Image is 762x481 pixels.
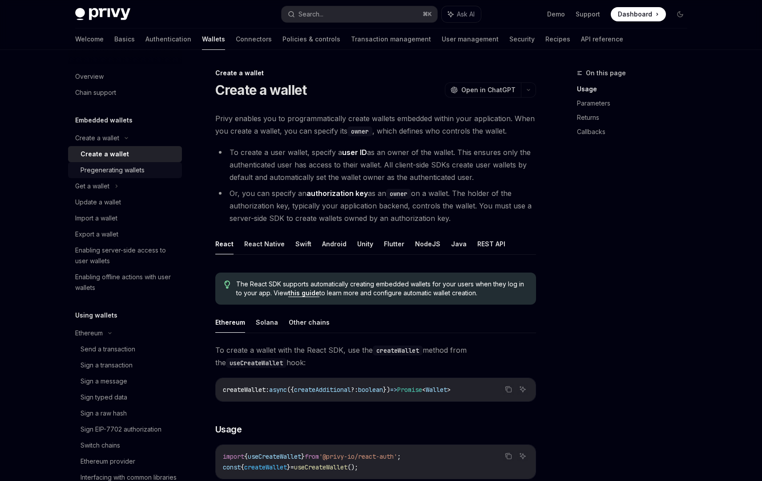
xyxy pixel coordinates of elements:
[373,346,423,355] code: createWallet
[114,29,135,50] a: Basics
[295,233,311,254] button: Swift
[75,328,103,338] div: Ethereum
[347,463,358,471] span: ();
[81,344,135,355] div: Send a transaction
[81,376,127,387] div: Sign a message
[81,440,120,451] div: Switch chains
[68,405,182,421] a: Sign a raw hash
[241,463,244,471] span: {
[81,408,127,419] div: Sign a raw hash
[224,281,230,289] svg: Tip
[75,197,121,208] div: Update a wallet
[256,312,278,333] button: Solana
[68,226,182,242] a: Export a wallet
[68,437,182,453] a: Switch chains
[81,360,133,371] div: Sign a transaction
[358,386,383,394] span: boolean
[288,289,319,297] a: this guide
[351,386,358,394] span: ?:
[223,386,266,394] span: createWallet
[415,233,440,254] button: NodeJS
[68,341,182,357] a: Send a transaction
[75,133,119,143] div: Create a wallet
[287,386,294,394] span: ({
[577,125,694,139] a: Callbacks
[673,7,687,21] button: Toggle dark mode
[68,194,182,210] a: Update a wallet
[503,383,514,395] button: Copy the contents from the code block
[383,386,390,394] span: })
[75,115,133,126] h5: Embedded wallets
[445,82,521,98] button: Open in ChatGPT
[68,389,182,405] a: Sign typed data
[215,146,536,183] li: To create a user wallet, specify a as an owner of the wallet. This ensures only the authenticated...
[75,229,118,240] div: Export a wallet
[68,269,182,296] a: Enabling offline actions with user wallets
[306,189,368,198] strong: authorization key
[81,165,145,175] div: Pregenerating wallets
[586,68,626,78] span: On this page
[81,424,161,435] div: Sign EIP-7702 authorization
[215,112,536,137] span: Privy enables you to programmatically create wallets embedded within your application. When you c...
[442,29,499,50] a: User management
[81,392,127,403] div: Sign typed data
[322,233,347,254] button: Android
[289,312,330,333] button: Other chains
[226,358,286,368] code: useCreateWallet
[75,213,117,224] div: Import a wallet
[384,233,404,254] button: Flutter
[305,452,319,461] span: from
[581,29,623,50] a: API reference
[301,452,305,461] span: }
[294,463,347,471] span: useCreateWallet
[81,149,129,159] div: Create a wallet
[347,126,372,136] code: owner
[294,386,351,394] span: createAdditional
[68,146,182,162] a: Create a wallet
[75,310,117,321] h5: Using wallets
[81,456,135,467] div: Ethereum provider
[244,463,287,471] span: createWallet
[68,210,182,226] a: Import a wallet
[68,242,182,269] a: Enabling server-side access to user wallets
[442,6,481,22] button: Ask AI
[576,10,600,19] a: Support
[357,233,373,254] button: Unity
[215,312,245,333] button: Ethereum
[215,344,536,369] span: To create a wallet with the React SDK, use the method from the hook:
[75,181,109,192] div: Get a wallet
[269,386,287,394] span: async
[68,357,182,373] a: Sign a transaction
[223,452,244,461] span: import
[68,162,182,178] a: Pregenerating wallets
[75,8,130,20] img: dark logo
[386,189,411,199] code: owner
[68,421,182,437] a: Sign EIP-7702 authorization
[215,187,536,224] li: Or, you can specify an as an on a wallet. The holder of the authorization key, typically your app...
[426,386,447,394] span: Wallet
[215,82,307,98] h1: Create a wallet
[68,453,182,469] a: Ethereum provider
[390,386,397,394] span: =>
[290,463,294,471] span: =
[75,29,104,50] a: Welcome
[145,29,191,50] a: Authentication
[545,29,570,50] a: Recipes
[503,450,514,462] button: Copy the contents from the code block
[244,452,248,461] span: {
[223,463,241,471] span: const
[423,11,432,18] span: ⌘ K
[298,9,323,20] div: Search...
[75,71,104,82] div: Overview
[342,148,367,157] strong: user ID
[509,29,535,50] a: Security
[577,96,694,110] a: Parameters
[248,452,301,461] span: useCreateWallet
[75,245,177,266] div: Enabling server-side access to user wallets
[282,29,340,50] a: Policies & controls
[477,233,505,254] button: REST API
[75,272,177,293] div: Enabling offline actions with user wallets
[547,10,565,19] a: Demo
[68,373,182,389] a: Sign a message
[244,233,285,254] button: React Native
